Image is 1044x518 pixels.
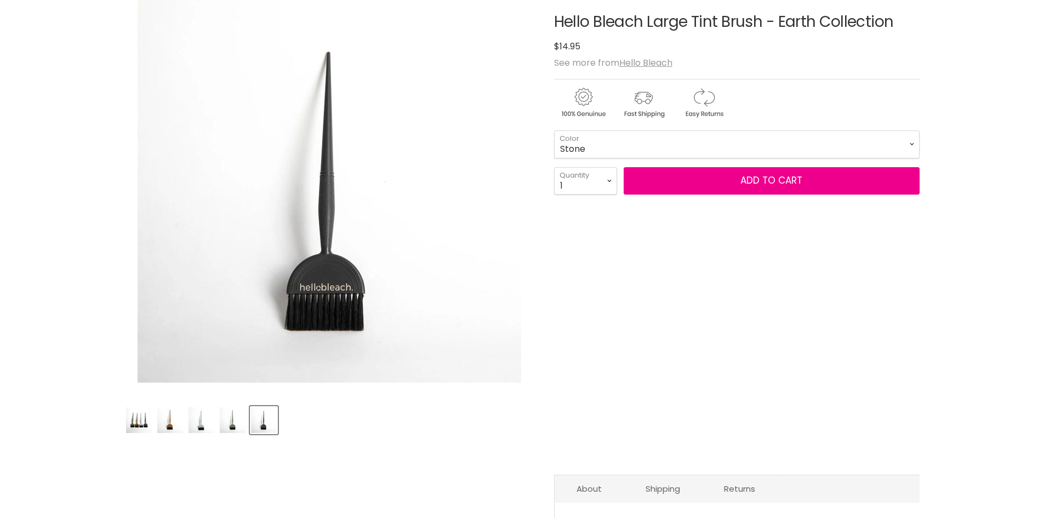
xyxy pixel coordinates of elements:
a: Hello Bleach [619,56,672,69]
button: Hello Bleach Large Tint Brush - Earth Collection [250,406,278,434]
button: Hello Bleach Large Tint Brush - Earth Collection [219,406,247,434]
select: Quantity [554,167,617,195]
img: Hello Bleach Large Tint Brush - Earth Collection [251,407,277,433]
a: Returns [702,475,777,502]
a: Shipping [624,475,702,502]
button: Hello Bleach Large Tint Brush - Earth Collection [156,406,184,434]
img: genuine.gif [554,86,612,119]
img: Hello Bleach Large Tint Brush - Earth Collection [126,407,152,433]
span: Add to cart [740,174,802,187]
img: Hello Bleach Large Tint Brush - Earth Collection [157,407,183,433]
button: Hello Bleach Large Tint Brush - Earth Collection [125,406,153,434]
button: Add to cart [624,167,920,195]
button: Hello Bleach Large Tint Brush - Earth Collection [187,406,215,434]
img: shipping.gif [614,86,672,119]
img: returns.gif [675,86,733,119]
span: See more from [554,56,672,69]
a: About [555,475,624,502]
span: $14.95 [554,40,580,53]
img: Hello Bleach Large Tint Brush - Earth Collection [220,407,246,433]
img: Hello Bleach Large Tint Brush - Earth Collection [189,407,214,433]
div: Product thumbnails [123,403,536,434]
h1: Hello Bleach Large Tint Brush - Earth Collection [554,14,920,31]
